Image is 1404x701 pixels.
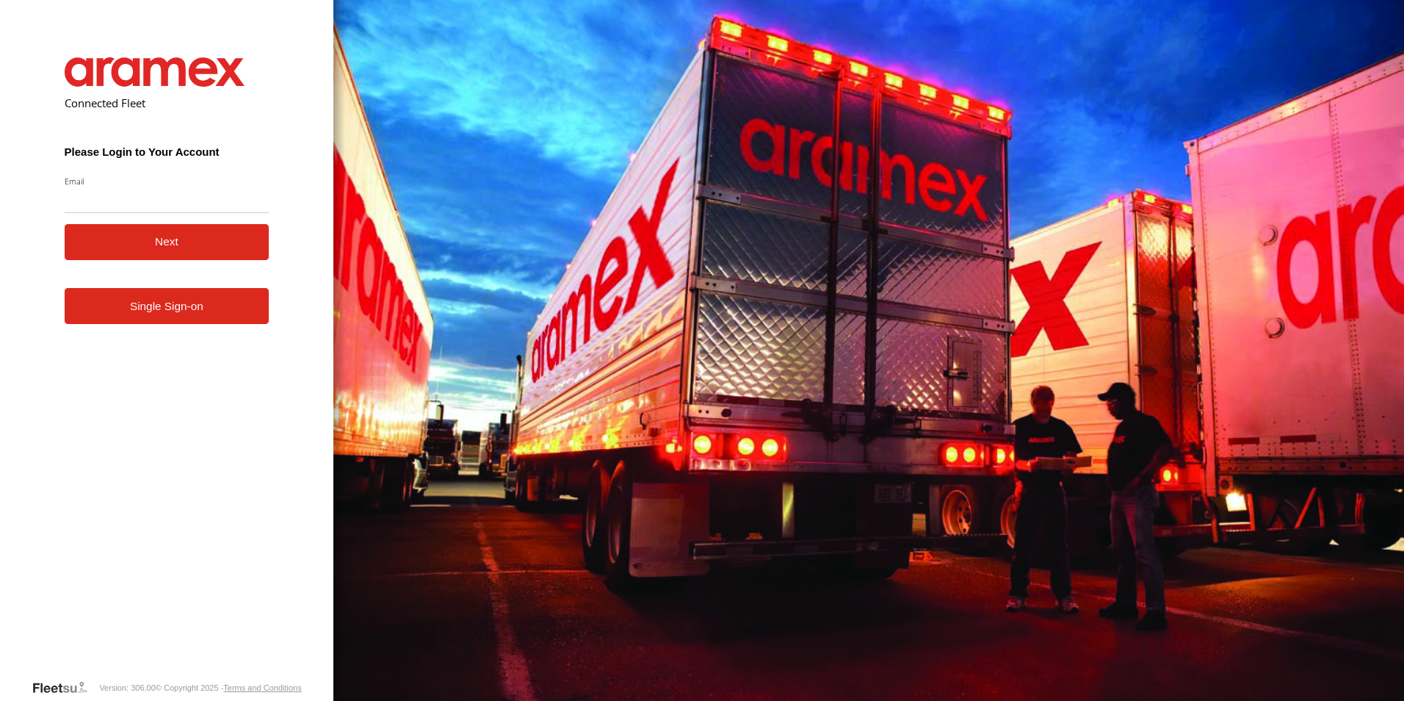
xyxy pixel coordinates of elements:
[65,57,245,87] img: Aramex
[99,683,155,692] div: Version: 306.00
[223,683,301,692] a: Terms and Conditions
[65,224,269,260] button: Next
[65,145,269,158] h3: Please Login to Your Account
[65,96,269,110] h2: Connected Fleet
[65,176,269,187] label: Email
[156,683,302,692] div: © Copyright 2025 -
[65,288,269,324] a: Single Sign-on
[32,680,99,695] a: Visit our Website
